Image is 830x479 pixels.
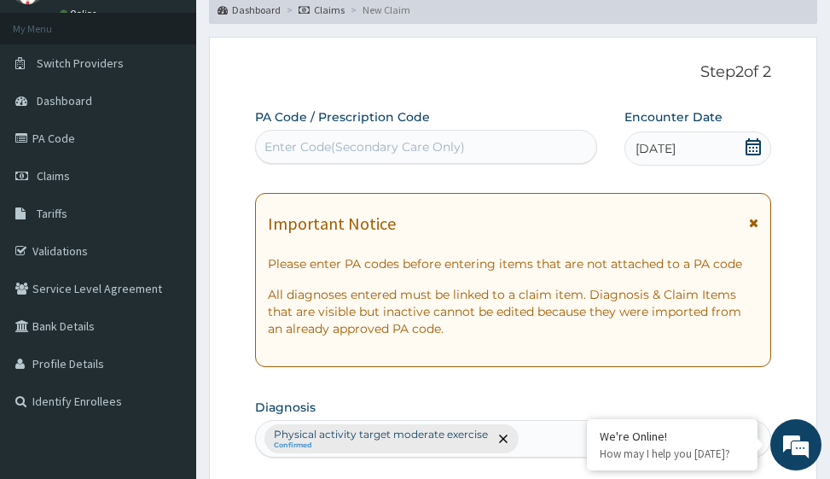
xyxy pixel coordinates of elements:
a: Online [60,8,101,20]
span: Claims [37,168,70,184]
span: Tariffs [37,206,67,221]
div: Chat with us now [89,96,287,118]
label: PA Code / Prescription Code [255,108,430,126]
div: Enter Code(Secondary Care Only) [264,138,465,155]
a: Dashboard [218,3,281,17]
img: d_794563401_company_1708531726252_794563401 [32,85,69,128]
span: Dashboard [37,93,92,108]
label: Encounter Date [624,108,723,126]
span: Switch Providers [37,55,124,71]
span: We're online! [99,136,235,308]
p: Please enter PA codes before entering items that are not attached to a PA code [268,255,757,272]
p: All diagnoses entered must be linked to a claim item. Diagnosis & Claim Items that are visible bu... [268,286,757,337]
span: [DATE] [636,140,676,157]
a: Claims [299,3,345,17]
li: New Claim [346,3,410,17]
h1: Important Notice [268,214,396,233]
p: Step 2 of 2 [255,63,770,82]
label: Diagnosis [255,399,316,416]
textarea: Type your message and hit 'Enter' [9,307,325,367]
div: Minimize live chat window [280,9,321,50]
div: We're Online! [600,429,745,444]
p: How may I help you today? [600,447,745,461]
